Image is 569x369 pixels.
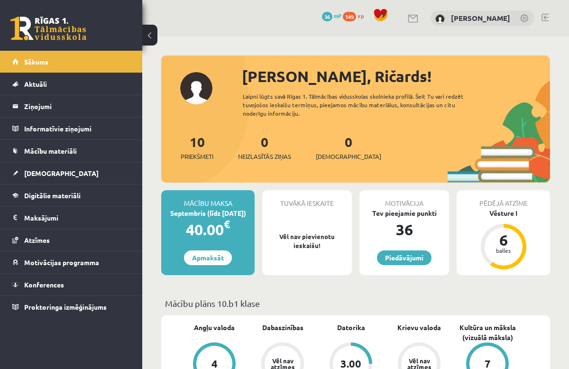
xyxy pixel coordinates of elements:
div: 7 [485,359,491,369]
p: Mācību plāns 10.b1 klase [165,297,546,310]
a: Konferences [12,274,130,295]
a: Informatīvie ziņojumi [12,118,130,139]
span: [DEMOGRAPHIC_DATA] [24,169,99,177]
div: Pēdējā atzīme [457,190,550,208]
a: Proktoringa izmēģinājums [12,296,130,318]
a: Atzīmes [12,229,130,251]
div: Mācību maksa [161,190,255,208]
a: Sākums [12,51,130,73]
div: 6 [489,232,518,248]
div: 40.00 [161,218,255,241]
span: [DEMOGRAPHIC_DATA] [316,152,381,161]
span: mP [334,12,341,19]
span: € [224,217,230,231]
a: [PERSON_NAME] [451,13,510,23]
legend: Ziņojumi [24,95,130,117]
a: Kultūra un māksla (vizuālā māksla) [453,323,522,342]
a: Mācību materiāli [12,140,130,162]
div: Laipni lūgts savā Rīgas 1. Tālmācības vidusskolas skolnieka profilā. Šeit Tu vari redzēt tuvojošo... [243,92,476,118]
a: Aktuāli [12,73,130,95]
div: Vēsture I [457,208,550,218]
a: 0[DEMOGRAPHIC_DATA] [316,133,381,161]
p: Vēl nav pievienotu ieskaišu! [267,232,347,250]
div: 4 [211,359,218,369]
a: 0Neizlasītās ziņas [238,133,291,161]
span: Neizlasītās ziņas [238,152,291,161]
a: 36 mP [322,12,341,19]
div: balles [489,248,518,253]
div: Septembris (līdz [DATE]) [161,208,255,218]
img: Ričards Jēgers [435,14,445,24]
div: 3.00 [340,359,361,369]
div: Tuvākā ieskaite [262,190,352,208]
div: 36 [359,218,449,241]
legend: Informatīvie ziņojumi [24,118,130,139]
span: Atzīmes [24,236,50,244]
div: Tev pieejamie punkti [359,208,449,218]
a: Apmaksāt [184,250,232,265]
a: 10Priekšmeti [181,133,213,161]
a: Rīgas 1. Tālmācības vidusskola [10,17,86,40]
a: [DEMOGRAPHIC_DATA] [12,162,130,184]
span: Aktuāli [24,80,47,88]
span: Motivācijas programma [24,258,99,267]
span: Digitālie materiāli [24,191,81,200]
div: Motivācija [359,190,449,208]
a: Angļu valoda [194,323,235,332]
span: Konferences [24,280,64,289]
a: Motivācijas programma [12,251,130,273]
span: xp [358,12,364,19]
legend: Maksājumi [24,207,130,229]
a: Krievu valoda [397,323,441,332]
a: 149 xp [343,12,368,19]
a: Piedāvājumi [377,250,431,265]
span: Proktoringa izmēģinājums [24,303,107,311]
a: Digitālie materiāli [12,184,130,206]
a: Vēsture I 6 balles [457,208,550,271]
a: Datorika [337,323,365,332]
span: Sākums [24,57,48,66]
div: [PERSON_NAME], Ričards! [242,65,550,88]
span: 36 [322,12,332,21]
span: Priekšmeti [181,152,213,161]
a: Maksājumi [12,207,130,229]
a: Ziņojumi [12,95,130,117]
a: Dabaszinības [262,323,303,332]
span: Mācību materiāli [24,147,77,155]
span: 149 [343,12,356,21]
